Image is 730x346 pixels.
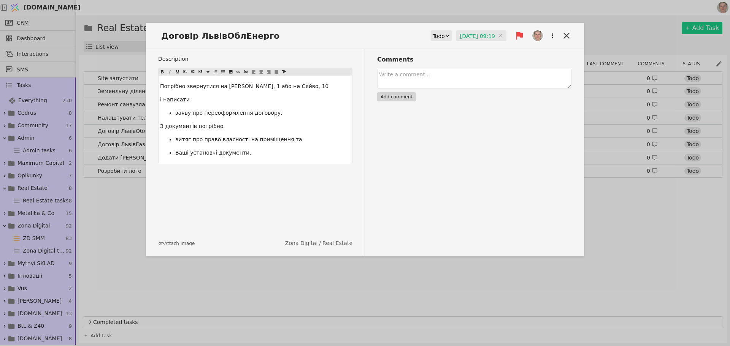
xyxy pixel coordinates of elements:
span: витяг про право власності на приміщення та [175,136,302,142]
span: З документів потрібно [160,123,224,129]
span: Ваші установчі документи. [175,150,251,156]
div: Todo [433,31,445,41]
a: Zona Digital [285,239,317,247]
span: Clear [498,32,503,39]
img: Ро [532,30,543,41]
svg: close [498,33,503,38]
span: Договір ЛьвівОблЕнерго [158,30,287,42]
button: Attach Image [158,240,195,247]
button: Add comment [377,92,416,101]
span: заяву про переоформлення договору. [175,110,282,116]
span: і написати [160,96,190,103]
div: / [285,239,352,247]
h3: Comments [377,55,572,64]
label: Description [158,55,352,63]
span: Потрібно звернутися на [PERSON_NAME], 1 або на Сяйво, 10 [160,83,328,89]
a: Real Estate [322,239,352,247]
